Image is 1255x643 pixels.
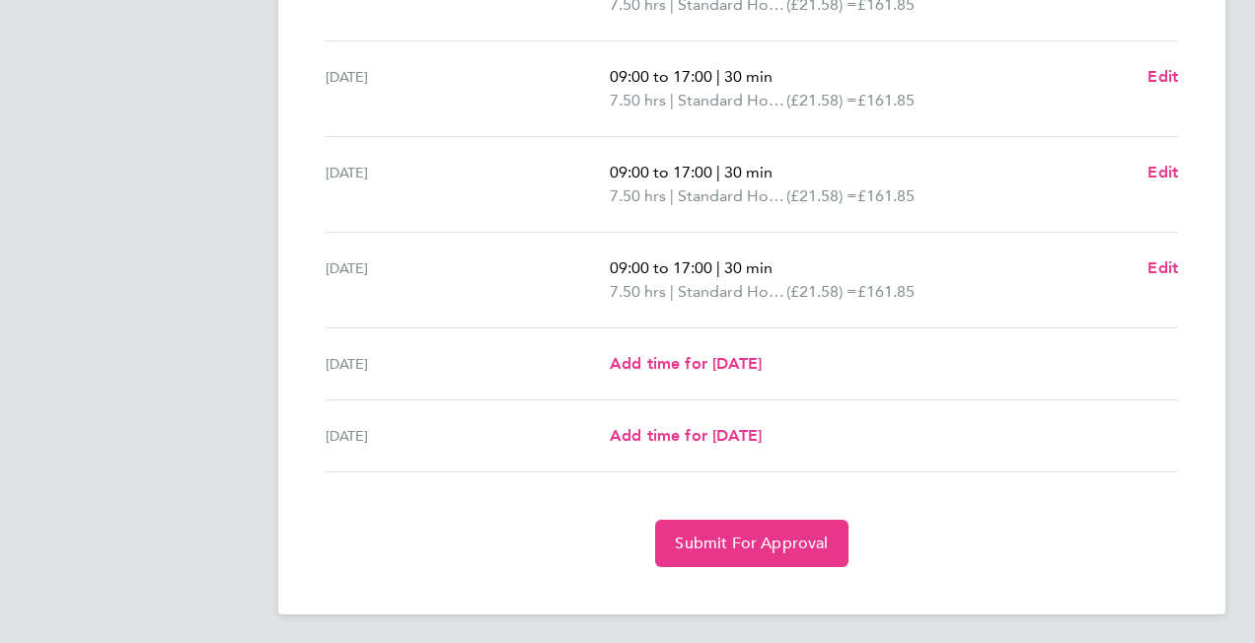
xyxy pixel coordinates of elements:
[610,424,762,448] a: Add time for [DATE]
[678,89,786,112] span: Standard Hourly
[678,280,786,304] span: Standard Hourly
[1147,161,1178,184] a: Edit
[857,282,915,301] span: £161.85
[1147,67,1178,86] span: Edit
[786,91,857,109] span: (£21.58) =
[610,352,762,376] a: Add time for [DATE]
[1147,65,1178,89] a: Edit
[326,256,610,304] div: [DATE]
[857,91,915,109] span: £161.85
[670,91,674,109] span: |
[610,282,666,301] span: 7.50 hrs
[610,186,666,205] span: 7.50 hrs
[670,282,674,301] span: |
[1147,258,1178,277] span: Edit
[675,534,828,553] span: Submit For Approval
[610,354,762,373] span: Add time for [DATE]
[326,161,610,208] div: [DATE]
[655,520,848,567] button: Submit For Approval
[1147,256,1178,280] a: Edit
[610,163,712,181] span: 09:00 to 17:00
[724,163,773,181] span: 30 min
[724,67,773,86] span: 30 min
[326,424,610,448] div: [DATE]
[610,258,712,277] span: 09:00 to 17:00
[678,184,786,208] span: Standard Hourly
[724,258,773,277] span: 30 min
[610,91,666,109] span: 7.50 hrs
[786,282,857,301] span: (£21.58) =
[610,426,762,445] span: Add time for [DATE]
[670,186,674,205] span: |
[716,258,720,277] span: |
[326,65,610,112] div: [DATE]
[610,67,712,86] span: 09:00 to 17:00
[786,186,857,205] span: (£21.58) =
[857,186,915,205] span: £161.85
[716,163,720,181] span: |
[716,67,720,86] span: |
[1147,163,1178,181] span: Edit
[326,352,610,376] div: [DATE]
